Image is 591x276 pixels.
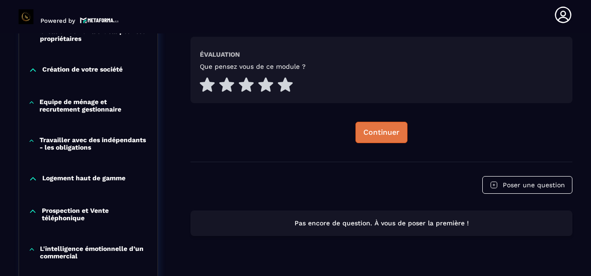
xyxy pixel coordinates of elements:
div: Continuer [363,128,400,137]
img: logo-branding [19,9,33,24]
p: Création du forfait idéal pour les propriétaires [40,27,148,42]
p: Logement haut de gamme [42,174,125,184]
h6: Évaluation [200,51,240,58]
p: Pas encore de question. À vous de poser la première ! [199,219,564,228]
p: Travailler avec des indépendants - les obligations [39,136,148,151]
p: Equipe de ménage et recrutement gestionnaire [39,98,148,113]
button: Poser une question [482,176,572,194]
h5: Que pensez vous de ce module ? [200,63,306,70]
img: logo [80,16,119,24]
p: Powered by [40,17,75,24]
p: L'intelligence émotionnelle d’un commercial [40,245,148,260]
p: Création de votre société [42,66,123,75]
button: Continuer [355,122,407,143]
p: Prospection et Vente téléphonique [42,207,148,222]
